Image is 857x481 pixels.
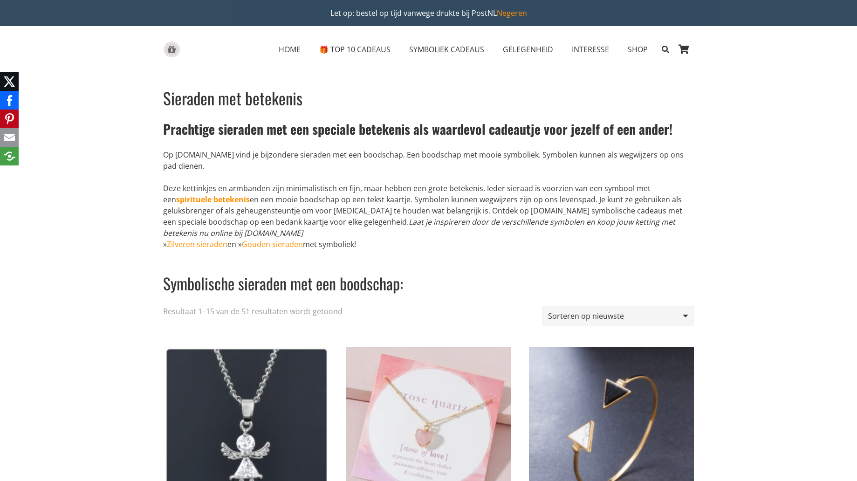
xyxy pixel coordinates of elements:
[163,261,687,295] h2: Symbolische sieraden met een boodschap:
[163,183,687,250] p: Deze kettinkjes en armbanden zijn minimalistisch en fijn, maar hebben een grote betekenis. Ieder ...
[674,26,694,73] a: Winkelwagen
[310,38,400,61] a: 🎁 TOP 10 CADEAUS🎁 TOP 10 CADEAUS Menu
[167,239,227,249] a: Zilveren sieraden
[400,38,494,61] a: SYMBOLIEK CADEAUSSYMBOLIEK CADEAUS Menu
[494,38,562,61] a: GELEGENHEIDGELEGENHEID Menu
[409,44,484,55] span: SYMBOLIEK CADEAUS
[163,88,687,109] h1: Sieraden met betekenis
[503,44,553,55] span: GELEGENHEID
[618,38,657,61] a: SHOPSHOP Menu
[497,8,527,18] a: Negeren
[163,41,180,58] a: gift-box-icon-grey-inspirerendwinkelen
[319,44,391,55] span: 🎁 TOP 10 CADEAUS
[163,217,675,238] em: Laat je inspireren door de verschillende symbolen en koop jouw ketting met betekenis nu online bi...
[279,44,301,55] span: HOME
[269,38,310,61] a: HOMEHOME Menu
[163,119,672,138] strong: Prachtige sieraden met een speciale betekenis als waardevol cadeautje voor jezelf of een ander!
[628,44,648,55] span: SHOP
[542,306,694,327] select: Winkelbestelling
[572,44,609,55] span: INTERESSE
[242,239,303,249] a: Gouden sieraden
[176,194,250,205] a: spirituele betekenis
[163,306,343,317] p: Resultaat 1–15 van de 51 resultaten wordt getoond
[562,38,618,61] a: INTERESSEINTERESSE Menu
[163,149,687,172] p: Op [DOMAIN_NAME] vind je bijzondere sieraden met een boodschap. Een boodschap met mooie symboliek...
[657,38,673,61] a: Zoeken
